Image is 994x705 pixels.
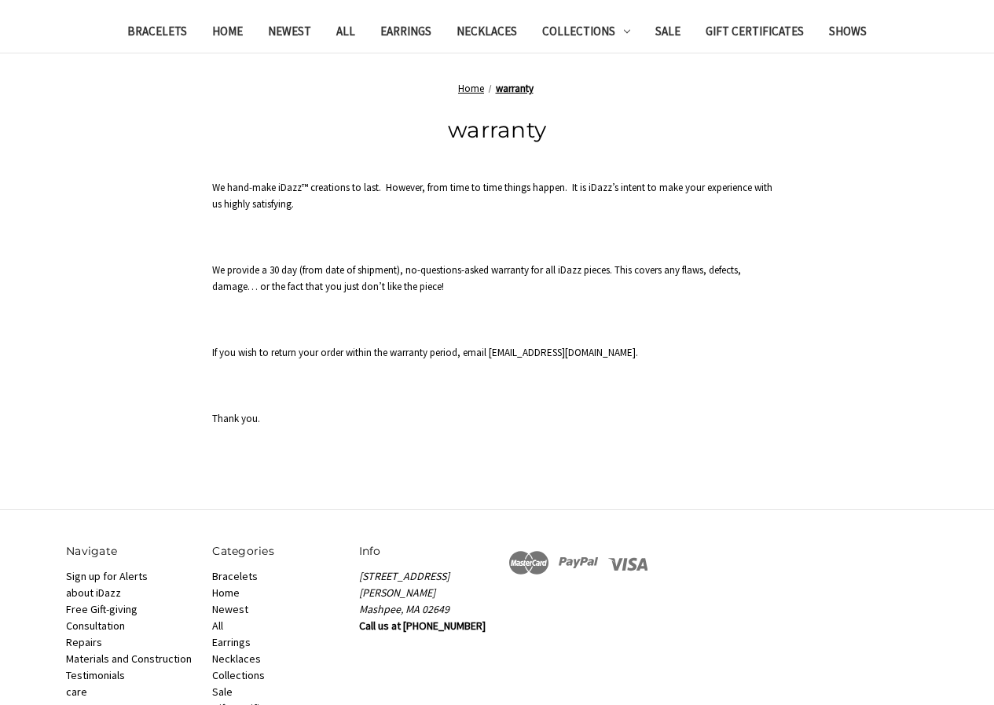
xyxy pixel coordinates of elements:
a: Gift Certificates [693,14,816,53]
a: All [212,619,223,633]
a: Repairs [66,635,102,649]
a: Newest [255,14,324,53]
a: Free Gift-giving Consultation [66,602,138,633]
a: Earrings [212,635,251,649]
a: Collections [530,14,643,53]
span: Thank you. [212,412,260,425]
h5: Navigate [66,543,196,560]
a: All [324,14,368,53]
a: Home [458,82,484,95]
h5: Categories [212,543,342,560]
a: Sign up for Alerts [66,569,148,583]
h1: warranty [58,113,937,146]
address: [STREET_ADDRESS][PERSON_NAME] Mashpee, MA 02649 [359,568,489,618]
a: Shows [816,14,879,53]
span: We hand-make iDazz™ creations to last. However, from time to time things happen. It is iDazz’s in... [212,181,772,211]
a: Earrings [368,14,444,53]
a: warranty [496,82,534,95]
span: We provide a 30 day (from date of shipment), no-questions-asked warranty for all iDazz pieces. Th... [212,263,741,293]
a: Bracelets [212,569,258,583]
nav: Breadcrumb [66,81,928,97]
h5: Info [359,543,489,560]
strong: Call us at [PHONE_NUMBER] [359,619,486,633]
a: Testimonials [66,668,125,682]
a: Bracelets [115,14,200,53]
a: Home [212,586,240,600]
a: Necklaces [444,14,530,53]
a: about iDazz [66,586,121,600]
a: Necklaces [212,652,261,666]
a: Sale [643,14,693,53]
a: Newest [212,602,248,616]
a: Collections [212,668,265,682]
span: If you wish to return your order within the warranty period, email [EMAIL_ADDRESS][DOMAIN_NAME]. [212,346,638,359]
a: Home [200,14,255,53]
a: Materials and Construction [66,652,192,666]
a: Sale [212,685,233,699]
a: care [66,685,87,699]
